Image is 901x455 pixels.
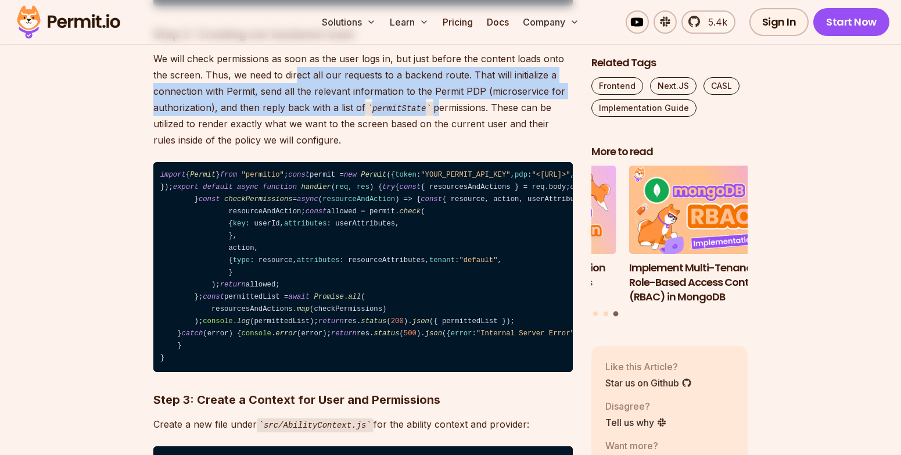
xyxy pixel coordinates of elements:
h2: More to read [591,145,748,159]
p: We will check permissions as soon as the user logs in, but just before the content loads onto the... [153,51,573,149]
span: console [203,317,232,325]
button: Go to slide 3 [613,311,619,317]
a: Implement Multi-Tenancy Role-Based Access Control (RBAC) in MongoDBImplement Multi-Tenancy Role-B... [629,166,786,304]
span: status [361,317,386,325]
button: Go to slide 1 [593,311,598,316]
code: src/AbilityContext.js [257,418,374,432]
span: async [297,195,318,203]
span: token [395,171,417,179]
span: export [173,183,199,191]
span: tenant [429,256,455,264]
span: const [570,183,592,191]
a: Sign In [749,8,809,36]
span: await [288,293,310,301]
a: Next.JS [650,77,697,95]
span: return [331,329,357,338]
a: Implementation Guide [591,99,697,117]
span: from [220,171,237,179]
span: function [263,183,297,191]
span: const [421,195,442,203]
span: 5.4k [701,15,727,29]
span: handler [301,183,331,191]
h3: Implementing Authentication and Authorization in Next.js [460,261,616,290]
li: 2 of 3 [460,166,616,304]
span: try [382,183,395,191]
span: Permit [190,171,216,179]
p: Want more? [605,439,696,453]
code: permitState [365,102,433,116]
p: Like this Article? [605,360,692,374]
span: json [425,329,442,338]
img: Permit logo [12,2,125,42]
span: "default" [459,256,497,264]
span: return [318,317,344,325]
h2: Related Tags [591,56,748,70]
span: return [220,281,246,289]
span: "<[URL]>" [532,171,570,179]
button: Solutions [317,10,380,34]
span: "permitio" [241,171,284,179]
a: Pricing [438,10,478,34]
button: Learn [385,10,433,34]
span: const [306,207,327,216]
span: "Internal Server Error" [476,329,575,338]
span: const [288,171,310,179]
span: type [233,256,250,264]
span: resourceAndAction [322,195,395,203]
img: Implementing Authentication and Authorization in Next.js [460,166,616,255]
a: Star us on Github [605,376,692,390]
a: 5.4k [681,10,735,34]
span: import [160,171,186,179]
span: pdp [515,171,527,179]
span: status [374,329,399,338]
span: default [203,183,232,191]
div: Posts [591,166,748,318]
a: Start Now [813,8,889,36]
span: all [348,293,361,301]
a: Docs [482,10,514,34]
img: Implement Multi-Tenancy Role-Based Access Control (RBAC) in MongoDB [629,166,786,255]
span: attributes [284,220,327,228]
span: Permit [361,171,386,179]
span: json [412,317,429,325]
span: attributes [297,256,340,264]
span: key [233,220,246,228]
h3: Implement Multi-Tenancy Role-Based Access Control (RBAC) in MongoDB [629,261,786,304]
li: 3 of 3 [629,166,786,304]
p: Create a new file under for the ability context and provider: [153,416,573,433]
span: map [297,305,310,313]
span: "YOUR_PERMIT_API_KEY" [421,171,510,179]
span: 200 [391,317,404,325]
span: checkPermissions [224,195,293,203]
a: Frontend [591,77,643,95]
span: const [199,195,220,203]
strong: Step 3: Create a Context for User and Permissions [153,393,440,407]
span: new [344,171,357,179]
a: Tell us why [605,415,667,429]
span: body [549,183,566,191]
span: console [241,329,271,338]
span: error [275,329,297,338]
span: 500 [404,329,417,338]
span: check [399,207,421,216]
span: log [237,317,250,325]
p: Disagree? [605,399,667,413]
span: async [237,183,259,191]
span: const [400,183,421,191]
button: Company [518,10,584,34]
span: req, res [335,183,369,191]
span: Promise [314,293,343,301]
span: error [451,329,472,338]
span: const [203,293,224,301]
button: Go to slide 2 [604,311,608,316]
span: catch [182,329,203,338]
a: CASL [703,77,740,95]
code: { } ; permit = ({ : , : , }); ( ) { { { resourcesAndActions } = req. ; { : userId } = req. ; (!us... [153,162,573,372]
